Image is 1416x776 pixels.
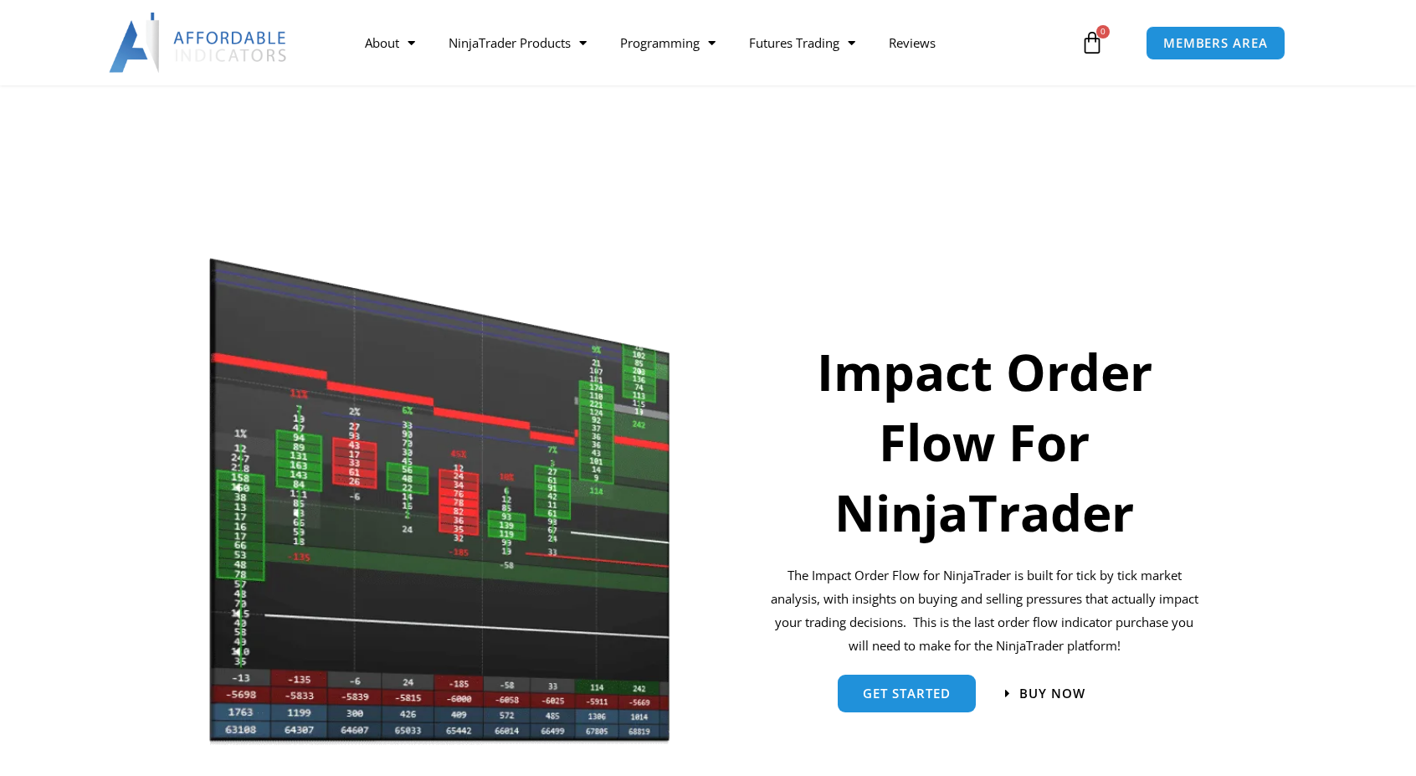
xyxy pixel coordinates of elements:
h1: Impact Order Flow For NinjaTrader [767,337,1202,547]
span: get started [863,687,951,700]
a: NinjaTrader Products [432,23,603,62]
a: Futures Trading [732,23,872,62]
a: 0 [1055,18,1129,67]
a: Reviews [872,23,952,62]
a: Programming [603,23,732,62]
a: MEMBERS AREA [1146,26,1285,60]
nav: Menu [348,23,1076,62]
a: About [348,23,432,62]
a: get started [838,675,976,712]
span: 0 [1096,25,1110,39]
span: Buy now [1019,687,1085,700]
img: Orderflow | Affordable Indicators – NinjaTrader [208,254,673,749]
a: Buy now [1005,687,1085,700]
span: MEMBERS AREA [1163,37,1268,49]
img: LogoAI | Affordable Indicators – NinjaTrader [109,13,289,73]
p: The Impact Order Flow for NinjaTrader is built for tick by tick market analysis, with insights on... [767,564,1202,657]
